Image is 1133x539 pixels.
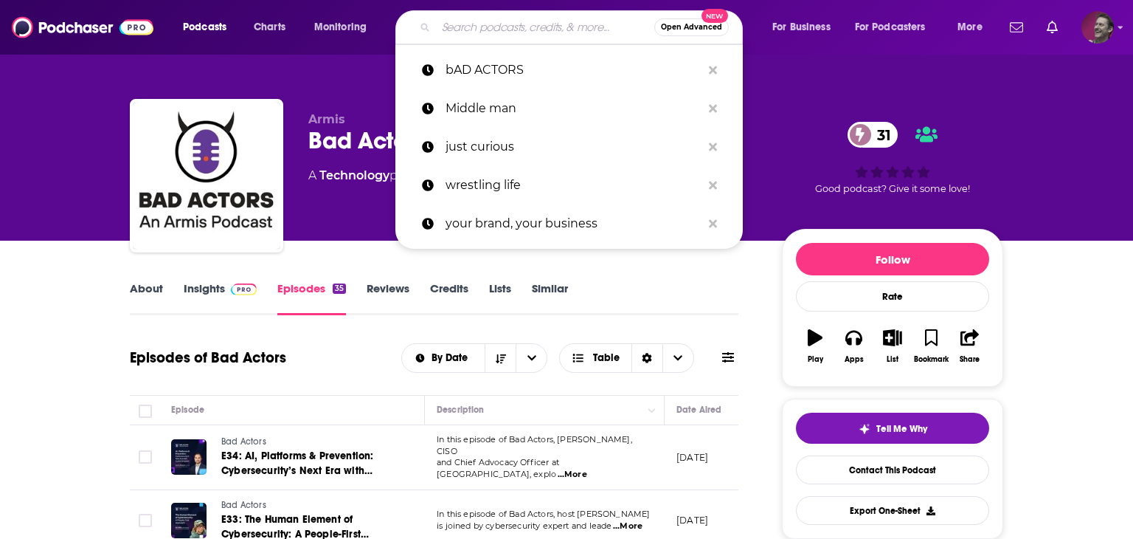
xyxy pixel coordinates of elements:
[133,102,280,250] img: Bad Actors
[1004,15,1029,40] a: Show notifications dropdown
[130,281,163,315] a: About
[183,17,226,38] span: Podcasts
[401,343,548,373] h2: Choose List sort
[859,423,870,435] img: tell me why sparkle
[796,243,989,275] button: Follow
[532,281,568,315] a: Similar
[676,451,708,464] p: [DATE]
[1081,11,1114,44] span: Logged in as thepaulsutton
[221,436,398,449] a: Bad Actors
[516,344,547,372] button: open menu
[446,51,701,89] p: bAD ACTORS
[1041,15,1064,40] a: Show notifications dropdown
[437,401,484,419] div: Description
[319,168,389,182] a: Technology
[437,521,611,531] span: is joined by cybersecurity expert and leade
[437,509,650,519] span: In this episode of Bad Actors, host [PERSON_NAME]
[796,456,989,484] a: Contact This Podcast
[395,89,743,128] a: Middle man
[314,17,367,38] span: Monitoring
[796,413,989,444] button: tell me why sparkleTell Me Why
[304,16,386,39] button: open menu
[277,281,346,315] a: Episodes35
[221,436,266,447] span: Bad Actors
[221,450,373,492] span: E34: AI, Platforms & Prevention: Cybersecurity’s Next Era with [PERSON_NAME]
[914,355,949,364] div: Bookmark
[873,320,912,373] button: List
[762,16,849,39] button: open menu
[437,434,632,456] span: In this episode of Bad Actors, [PERSON_NAME], CISO
[430,281,468,315] a: Credits
[676,401,721,419] div: Date Aired
[139,514,152,527] span: Toggle select row
[643,402,661,419] button: Column Actions
[661,24,722,31] span: Open Advanced
[815,183,970,194] span: Good podcast? Give it some love!
[796,320,834,373] button: Play
[676,514,708,526] p: [DATE]
[912,320,950,373] button: Bookmark
[876,423,927,435] span: Tell Me Why
[12,13,153,41] img: Podchaser - Follow, Share and Rate Podcasts
[631,344,662,372] div: Sort Direction
[221,499,398,512] a: Bad Actors
[772,17,831,38] span: For Business
[254,17,285,38] span: Charts
[446,128,701,166] p: just curious
[887,355,898,364] div: List
[446,205,701,243] p: your brand, your business
[796,281,989,312] div: Rate
[437,457,559,479] span: and Chief Advocacy Officer at [GEOGRAPHIC_DATA], explo
[558,469,587,481] span: ...More
[395,51,743,89] a: bAD ACTORS
[862,122,898,148] span: 31
[130,349,286,367] h1: Episodes of Bad Actors
[489,281,511,315] a: Lists
[559,343,694,373] button: Choose View
[446,166,701,205] p: wrestling life
[782,112,1003,204] div: 31Good podcast? Give it some love!
[432,353,473,363] span: By Date
[171,401,204,419] div: Episode
[654,18,729,36] button: Open AdvancedNew
[173,16,246,39] button: open menu
[139,450,152,464] span: Toggle select row
[1081,11,1114,44] button: Show profile menu
[613,521,642,532] span: ...More
[855,17,926,38] span: For Podcasters
[834,320,873,373] button: Apps
[184,281,257,315] a: InsightsPodchaser Pro
[395,166,743,205] a: wrestling life
[957,17,983,38] span: More
[221,449,398,478] a: E34: AI, Platforms & Prevention: Cybersecurity’s Next Era with [PERSON_NAME]
[244,16,294,39] a: Charts
[402,353,485,363] button: open menu
[845,16,947,39] button: open menu
[333,284,346,294] div: 35
[947,16,1001,39] button: open menu
[848,122,898,148] a: 31
[308,112,345,126] span: Armis
[308,167,437,185] div: A podcast
[221,500,266,510] span: Bad Actors
[436,16,654,39] input: Search podcasts, credits, & more...
[845,355,864,364] div: Apps
[701,9,728,23] span: New
[395,205,743,243] a: your brand, your business
[446,89,701,128] p: Middle man
[485,344,516,372] button: Sort Direction
[409,10,757,44] div: Search podcasts, credits, & more...
[808,355,823,364] div: Play
[1081,11,1114,44] img: User Profile
[367,281,409,315] a: Reviews
[593,353,620,363] span: Table
[395,128,743,166] a: just curious
[960,355,980,364] div: Share
[796,496,989,525] button: Export One-Sheet
[951,320,989,373] button: Share
[231,284,257,295] img: Podchaser Pro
